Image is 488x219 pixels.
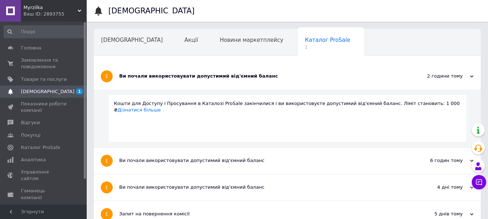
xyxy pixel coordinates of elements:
span: 1 [305,45,350,50]
span: [DEMOGRAPHIC_DATA] [21,88,74,95]
a: Дізнатися більше [118,107,161,113]
span: Управління сайтом [21,169,67,182]
span: Гаманець компанії [21,188,67,201]
span: Відгуки [21,119,40,126]
div: 6 годин тому [401,157,474,164]
span: 1 [76,88,83,95]
span: Аналітика [21,157,46,163]
div: Ваш ID: 2893755 [23,11,87,17]
span: Замовлення та повідомлення [21,57,67,70]
span: Покупці [21,132,40,139]
span: Акції [185,37,198,43]
span: [DEMOGRAPHIC_DATA] [101,37,163,43]
span: Товари та послуги [21,76,67,83]
div: 2 години тому [401,73,474,79]
input: Пошук [4,25,85,38]
h1: [DEMOGRAPHIC_DATA] [108,6,195,15]
button: Чат з покупцем [472,175,486,189]
div: Ви почали використовувати допустимий від'ємний баланс [119,184,401,190]
div: 4 дні тому [401,184,474,190]
div: 5 днів тому [401,211,474,217]
div: Ви почали використовувати допустимий від'ємний баланс [119,157,401,164]
div: Кошти для Доступу і Просування в Каталозі ProSale закінчилися і ви використовуєте допустимий від'... [114,100,461,113]
span: Показники роботи компанії [21,101,67,114]
span: Каталог ProSale [21,144,60,151]
span: Головна [21,45,41,51]
div: Запит на повернення комісії [119,211,401,217]
span: Каталог ProSale [305,37,350,43]
span: Новини маркетплейсу [220,37,283,43]
span: Myrzilka [23,4,78,11]
div: Ви почали використовувати допустимий від'ємний баланс [119,73,401,79]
